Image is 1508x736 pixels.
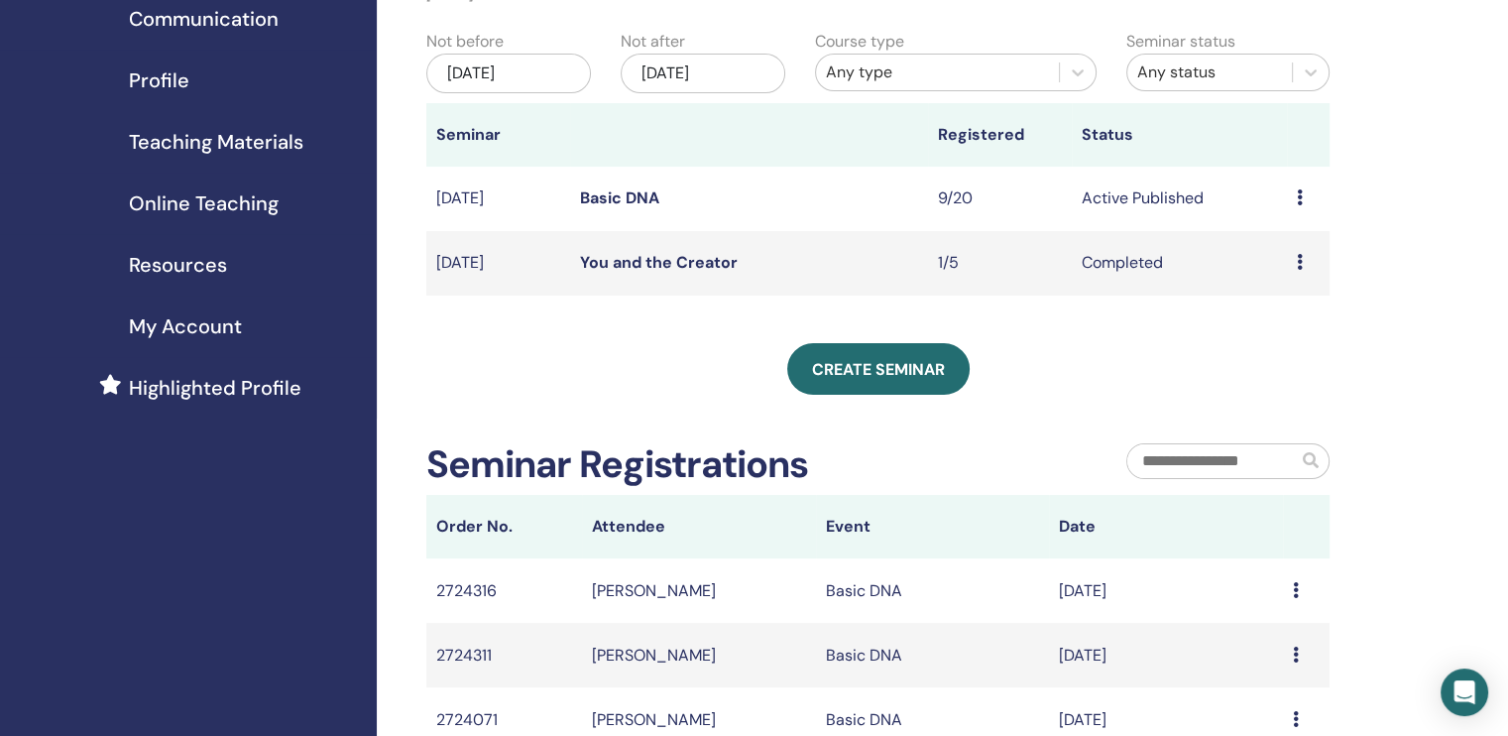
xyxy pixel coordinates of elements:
th: Seminar [426,103,570,167]
td: [DATE] [1049,558,1283,623]
span: Profile [129,65,189,95]
span: Online Teaching [129,188,279,218]
th: Order No. [426,495,582,558]
span: Communication [129,4,279,34]
span: Resources [129,250,227,280]
td: Basic DNA [816,558,1050,623]
td: Basic DNA [816,623,1050,687]
td: [DATE] [426,231,570,296]
div: Open Intercom Messenger [1441,669,1488,716]
label: Course type [815,30,904,54]
a: You and the Creator [580,252,738,273]
label: Not after [621,30,685,54]
td: [PERSON_NAME] [582,558,816,623]
th: Status [1072,103,1287,167]
label: Not before [426,30,504,54]
span: Teaching Materials [129,127,303,157]
td: [PERSON_NAME] [582,623,816,687]
td: Completed [1072,231,1287,296]
span: Create seminar [812,359,945,380]
th: Registered [928,103,1072,167]
div: Any type [826,61,1049,84]
td: [DATE] [426,167,570,231]
td: 2724311 [426,623,582,687]
th: Attendee [582,495,816,558]
th: Event [816,495,1050,558]
td: [DATE] [1049,623,1283,687]
label: Seminar status [1126,30,1235,54]
a: Create seminar [787,343,970,395]
span: My Account [129,311,242,341]
th: Date [1049,495,1283,558]
div: [DATE] [621,54,785,93]
div: [DATE] [426,54,591,93]
div: Any status [1137,61,1282,84]
td: Active Published [1072,167,1287,231]
td: 9/20 [928,167,1072,231]
span: Highlighted Profile [129,373,301,403]
td: 2724316 [426,558,582,623]
td: 1/5 [928,231,1072,296]
a: Basic DNA [580,187,659,208]
h2: Seminar Registrations [426,442,808,488]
